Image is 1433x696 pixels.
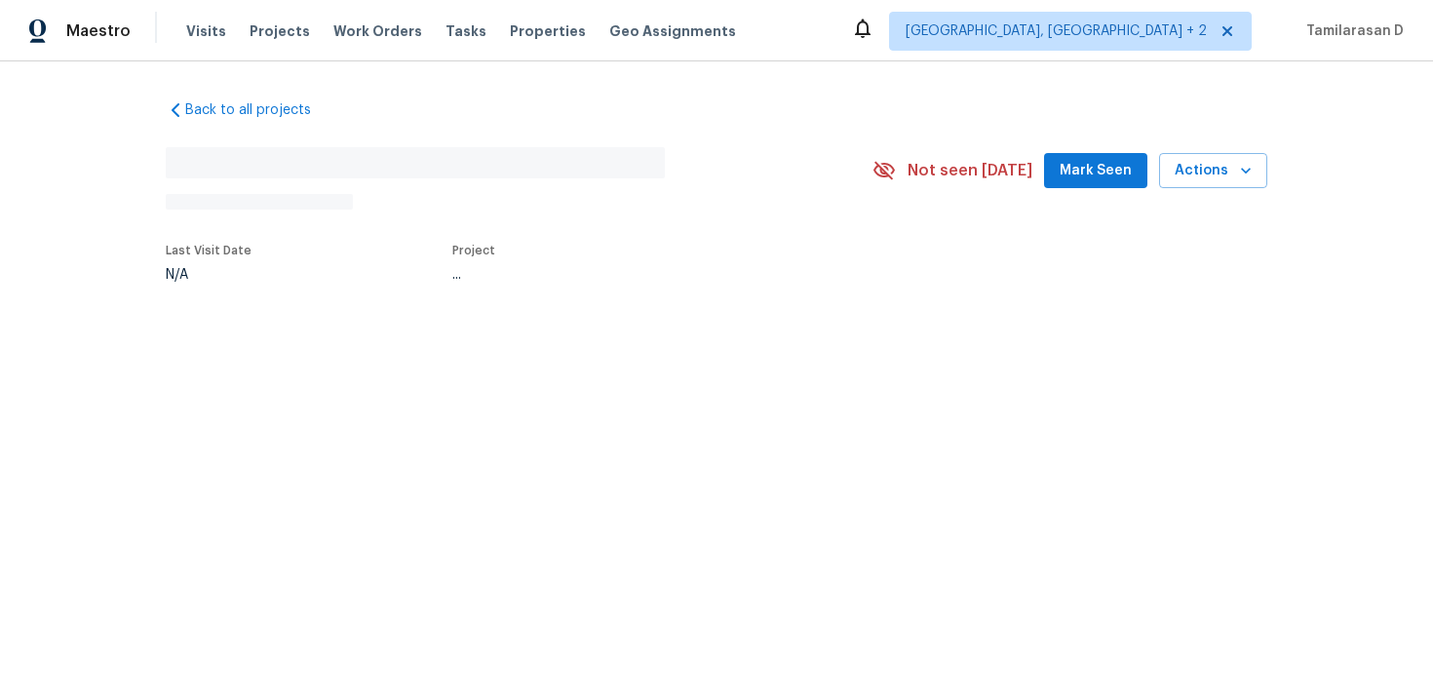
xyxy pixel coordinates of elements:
span: Tamilarasan D [1298,21,1404,41]
span: Not seen [DATE] [908,161,1032,180]
span: Geo Assignments [609,21,736,41]
button: Actions [1159,153,1267,189]
div: N/A [166,268,252,282]
span: Project [452,245,495,256]
span: Work Orders [333,21,422,41]
span: Projects [250,21,310,41]
a: Back to all projects [166,100,353,120]
span: Properties [510,21,586,41]
button: Mark Seen [1044,153,1147,189]
span: Tasks [445,24,486,38]
span: Visits [186,21,226,41]
span: Maestro [66,21,131,41]
span: [GEOGRAPHIC_DATA], [GEOGRAPHIC_DATA] + 2 [906,21,1207,41]
span: Last Visit Date [166,245,252,256]
span: Actions [1175,159,1252,183]
span: Mark Seen [1060,159,1132,183]
div: ... [452,268,827,282]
